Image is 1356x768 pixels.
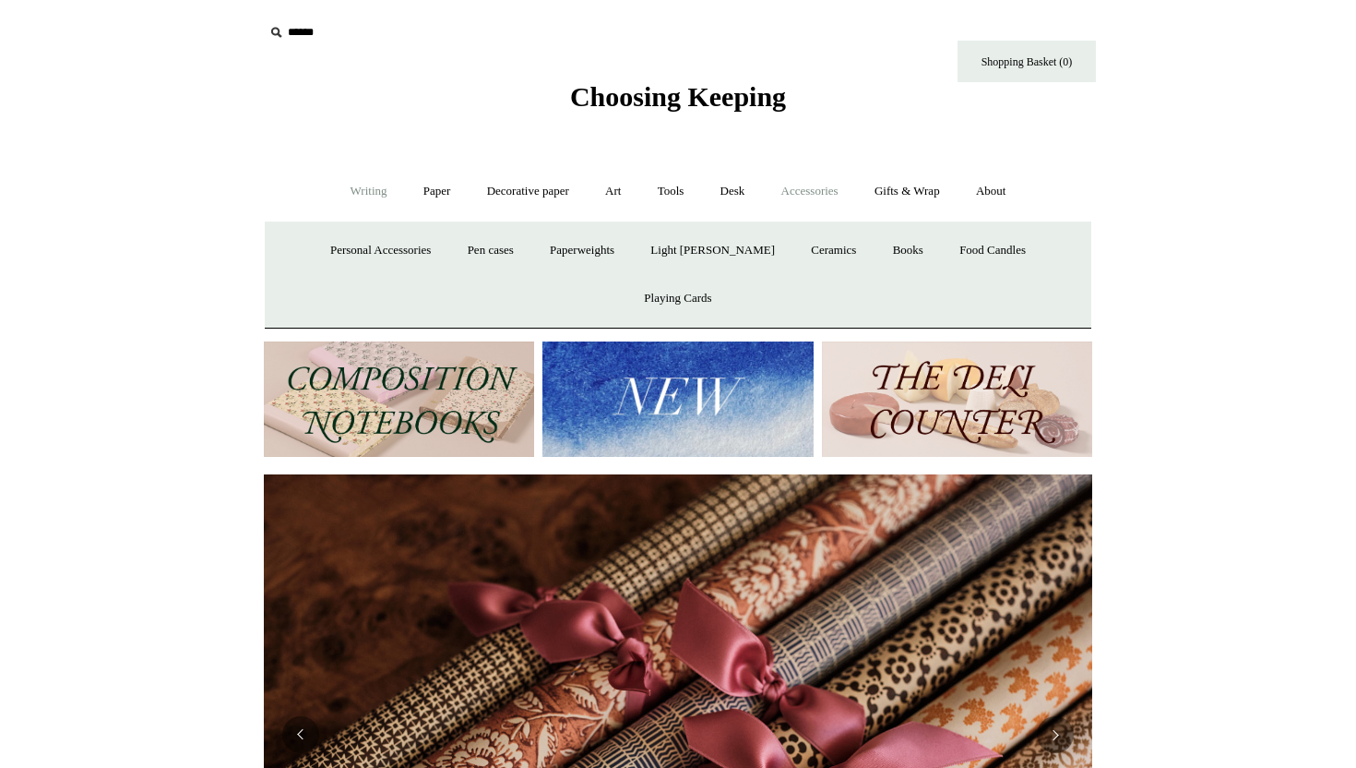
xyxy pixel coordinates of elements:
[641,167,701,216] a: Tools
[959,167,1023,216] a: About
[876,226,940,275] a: Books
[822,342,1092,457] img: The Deli Counter
[943,226,1042,275] a: Food Candles
[451,226,530,275] a: Pen cases
[407,167,468,216] a: Paper
[334,167,404,216] a: Writing
[470,167,586,216] a: Decorative paper
[858,167,957,216] a: Gifts & Wrap
[1037,716,1074,753] button: Next
[634,226,791,275] a: Light [PERSON_NAME]
[589,167,637,216] a: Art
[765,167,855,216] a: Accessories
[627,274,728,323] a: Playing Cards
[542,342,813,457] img: New.jpg__PID:f73bdf93-380a-4a35-bcfe-7823039498e1
[570,96,786,109] a: Choosing Keeping
[704,167,762,216] a: Desk
[794,226,873,275] a: Ceramics
[314,226,447,275] a: Personal Accessories
[282,716,319,753] button: Previous
[958,41,1096,82] a: Shopping Basket (0)
[570,81,786,112] span: Choosing Keeping
[264,342,534,457] img: 202302 Composition ledgers.jpg__PID:69722ee6-fa44-49dd-a067-31375e5d54ec
[533,226,631,275] a: Paperweights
